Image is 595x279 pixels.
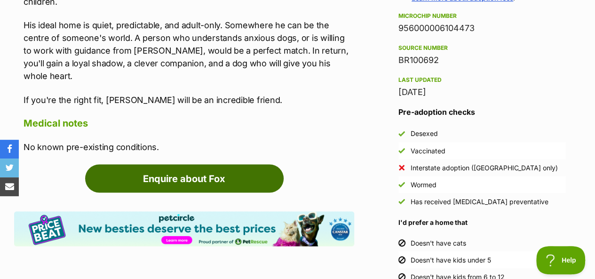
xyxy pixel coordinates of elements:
div: Microchip number [398,12,566,20]
p: If you're the right fit, [PERSON_NAME] will be an incredible friend. [24,94,354,106]
h3: Pre-adoption checks [398,106,566,118]
div: Last updated [398,76,566,84]
iframe: Help Scout Beacon - Open [536,246,586,274]
p: His ideal home is quiet, predictable, and adult-only. Somewhere he can be the centre of someone's... [24,19,354,82]
h4: I'd prefer a home that [398,217,566,227]
img: Yes [398,147,405,154]
div: Doesn't have kids under 5 [411,255,491,264]
div: Wormed [411,180,436,189]
h4: Medical notes [24,117,354,129]
p: No known pre-existing conditions. [24,140,354,153]
div: [DATE] [398,86,566,99]
img: Pet Circle promo banner [14,211,354,246]
a: Enquire about Fox [85,164,284,192]
div: Source number [398,44,566,52]
div: 956000006104473 [398,22,566,35]
div: BR100692 [398,54,566,67]
div: Has received [MEDICAL_DATA] preventative [411,197,548,206]
img: Yes [398,130,405,137]
img: Yes [398,181,405,188]
img: No [398,164,405,171]
div: Interstate adoption ([GEOGRAPHIC_DATA] only) [411,163,558,172]
img: Yes [398,198,405,205]
div: Desexed [411,129,438,138]
div: Vaccinated [411,146,445,155]
div: Doesn't have cats [411,238,466,247]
